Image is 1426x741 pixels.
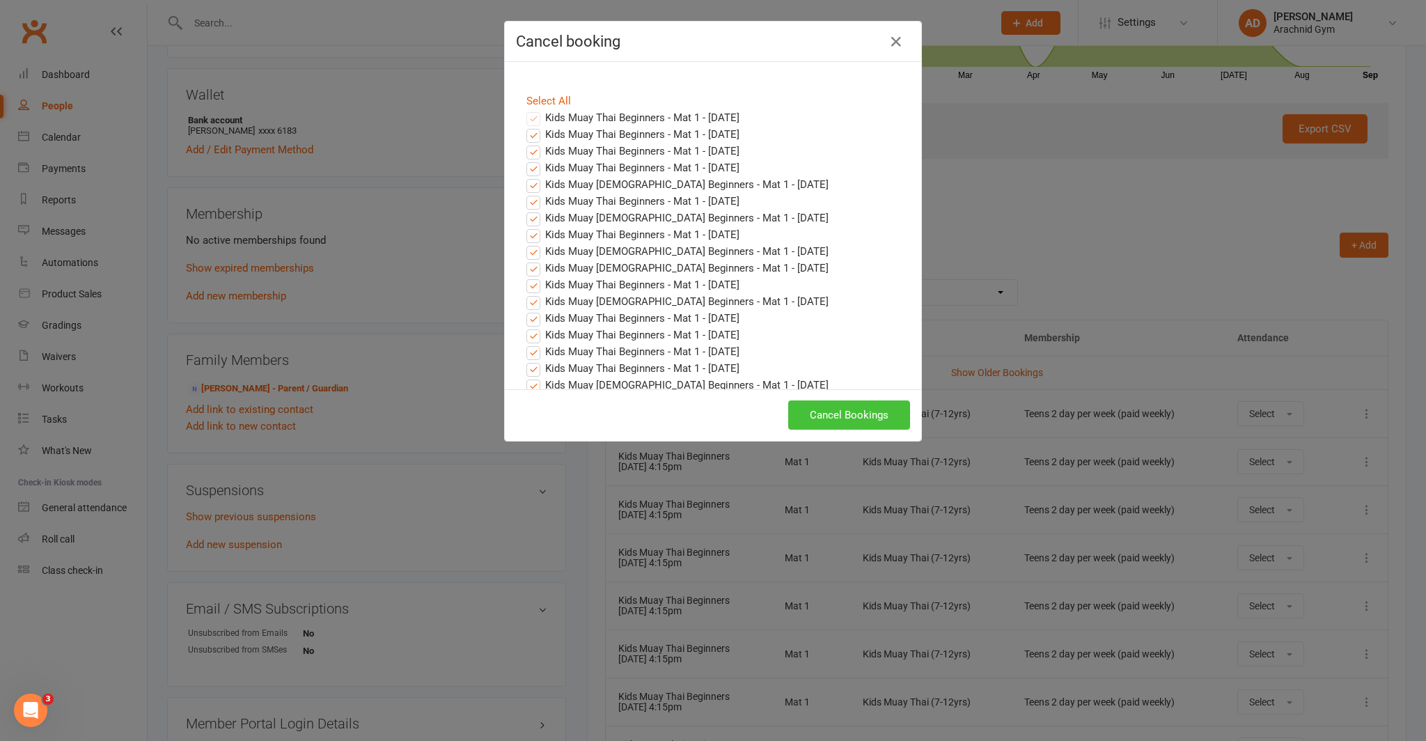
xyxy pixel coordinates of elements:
[526,276,739,293] label: Kids Muay Thai Beginners - Mat 1 - [DATE]
[885,31,907,53] button: Close
[526,95,571,107] a: Select All
[526,143,739,159] label: Kids Muay Thai Beginners - Mat 1 - [DATE]
[526,176,829,193] label: Kids Muay [DEMOGRAPHIC_DATA] Beginners - Mat 1 - [DATE]
[526,343,739,360] label: Kids Muay Thai Beginners - Mat 1 - [DATE]
[526,293,829,310] label: Kids Muay [DEMOGRAPHIC_DATA] Beginners - Mat 1 - [DATE]
[526,159,739,176] label: Kids Muay Thai Beginners - Mat 1 - [DATE]
[526,193,739,210] label: Kids Muay Thai Beginners - Mat 1 - [DATE]
[14,694,47,727] iframe: Intercom live chat
[526,360,739,377] label: Kids Muay Thai Beginners - Mat 1 - [DATE]
[526,310,739,327] label: Kids Muay Thai Beginners - Mat 1 - [DATE]
[788,400,910,430] button: Cancel Bookings
[526,126,739,143] label: Kids Muay Thai Beginners - Mat 1 - [DATE]
[526,226,739,243] label: Kids Muay Thai Beginners - Mat 1 - [DATE]
[516,33,910,50] h4: Cancel booking
[526,109,739,126] label: Kids Muay Thai Beginners - Mat 1 - [DATE]
[526,260,829,276] label: Kids Muay [DEMOGRAPHIC_DATA] Beginners - Mat 1 - [DATE]
[526,243,829,260] label: Kids Muay [DEMOGRAPHIC_DATA] Beginners - Mat 1 - [DATE]
[42,694,54,705] span: 3
[526,377,829,393] label: Kids Muay [DEMOGRAPHIC_DATA] Beginners - Mat 1 - [DATE]
[526,327,739,343] label: Kids Muay Thai Beginners - Mat 1 - [DATE]
[526,210,829,226] label: Kids Muay [DEMOGRAPHIC_DATA] Beginners - Mat 1 - [DATE]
